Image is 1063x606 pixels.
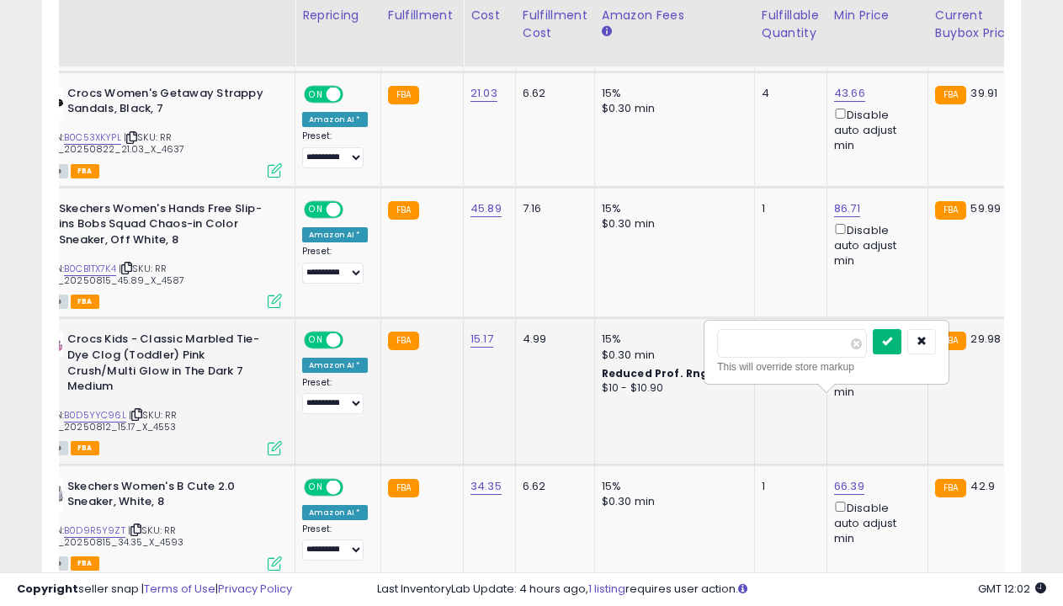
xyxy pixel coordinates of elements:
[470,7,508,24] div: Cost
[377,582,1046,598] div: Last InventoryLab Update: 4 hours ago, requires user action.
[470,331,493,348] a: 15.17
[71,164,99,178] span: FBA
[302,112,368,127] div: Amazon AI *
[588,581,625,597] a: 1 listing
[602,494,741,509] div: $0.30 min
[302,358,368,373] div: Amazon AI *
[602,479,741,494] div: 15%
[302,524,368,561] div: Preset:
[935,332,966,350] small: FBA
[144,581,215,597] a: Terms of Use
[388,7,456,24] div: Fulfillment
[388,479,419,497] small: FBA
[602,201,741,216] div: 15%
[341,480,368,494] span: OFF
[59,201,263,252] b: Skechers Women's Hands Free Slip-ins Bobs Squad Chaos-in Color Sneaker, Off White, 8
[523,479,582,494] div: 6.62
[67,479,272,514] b: Skechers Women's B Cute 2.0 Sneaker, White, 8
[762,7,820,42] div: Fulfillable Quantity
[341,333,368,348] span: OFF
[602,348,741,363] div: $0.30 min
[71,295,99,309] span: FBA
[970,85,997,101] span: 39.91
[602,366,712,380] b: Reduced Prof. Rng.
[302,246,368,284] div: Preset:
[302,227,368,242] div: Amazon AI *
[523,201,582,216] div: 7.16
[67,332,272,398] b: Crocs Kids - Classic Marbled Tie-Dye Clog (Toddler) Pink Crush/Multi Glow in The Dark 7 Medium
[302,7,374,24] div: Repricing
[71,441,99,455] span: FBA
[834,498,915,547] div: Disable auto adjust min
[602,24,612,40] small: Amazon Fees.
[935,201,966,220] small: FBA
[762,201,814,216] div: 1
[834,85,865,102] a: 43.66
[470,200,502,217] a: 45.89
[29,201,282,307] div: ASIN:
[970,200,1001,216] span: 59.99
[29,262,185,287] span: | SKU: RR Shoes_20250815_45.89_X_4587
[935,479,966,497] small: FBA
[218,581,292,597] a: Privacy Policy
[388,201,419,220] small: FBA
[602,332,741,347] div: 15%
[834,105,915,154] div: Disable auto adjust min
[302,377,368,415] div: Preset:
[388,332,419,350] small: FBA
[970,478,995,494] span: 42.9
[978,581,1046,597] span: 2025-09-14 12:02 GMT
[602,381,741,396] div: $10 - $10.90
[602,216,741,231] div: $0.30 min
[306,333,327,348] span: ON
[523,7,587,42] div: Fulfillment Cost
[935,86,966,104] small: FBA
[29,524,184,549] span: | SKU: RR Shoes_20250815_34.35_X_4593
[834,7,921,24] div: Min Price
[29,86,282,176] div: ASIN:
[64,130,121,145] a: B0C53XKYPL
[717,359,936,375] div: This will override store markup
[17,581,78,597] strong: Copyright
[64,262,116,276] a: B0CB1TX7K4
[306,202,327,216] span: ON
[470,85,497,102] a: 21.03
[25,7,288,24] div: Title
[762,479,814,494] div: 1
[602,86,741,101] div: 15%
[302,505,368,520] div: Amazon AI *
[341,202,368,216] span: OFF
[67,86,272,121] b: Crocs Women's Getaway Strappy Sandals, Black, 7
[17,582,292,598] div: seller snap | |
[523,332,582,347] div: 4.99
[306,87,327,101] span: ON
[341,87,368,101] span: OFF
[834,478,864,495] a: 66.39
[302,130,368,168] div: Preset:
[762,86,814,101] div: 4
[602,101,741,116] div: $0.30 min
[602,7,747,24] div: Amazon Fees
[388,86,419,104] small: FBA
[935,7,1022,42] div: Current Buybox Price
[834,221,915,269] div: Disable auto adjust min
[64,524,125,538] a: B0D9R5Y9ZT
[470,478,502,495] a: 34.35
[306,480,327,494] span: ON
[29,408,177,433] span: | SKU: RR Shoes_20250812_15.17_X_4553
[64,408,126,423] a: B0D5YYC96L
[523,86,582,101] div: 6.62
[970,331,1001,347] span: 29.98
[29,479,282,569] div: ASIN:
[29,130,185,156] span: | SKU: RR Shoes_20250822_21.03_X_4637
[834,200,860,217] a: 86.71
